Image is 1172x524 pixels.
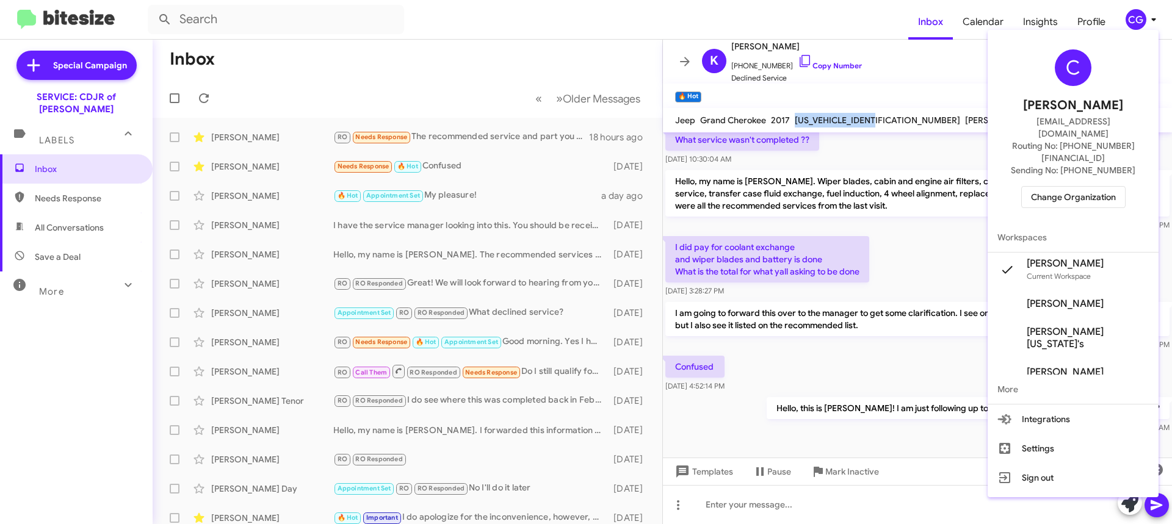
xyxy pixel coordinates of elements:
span: Sending No: [PHONE_NUMBER] [1011,164,1135,176]
span: Change Organization [1031,187,1116,207]
button: Change Organization [1021,186,1126,208]
span: [PERSON_NAME] [1023,96,1123,115]
div: C [1055,49,1091,86]
button: Integrations [988,404,1159,434]
span: [PERSON_NAME] [1027,298,1104,310]
span: Workspaces [988,223,1159,252]
span: [PERSON_NAME] [1027,366,1104,378]
span: [PERSON_NAME][US_STATE]'s [1027,326,1149,350]
span: More [988,375,1159,404]
span: [EMAIL_ADDRESS][DOMAIN_NAME] [1002,115,1144,140]
span: [PERSON_NAME] [1027,257,1104,270]
span: Routing No: [PHONE_NUMBER][FINANCIAL_ID] [1002,140,1144,164]
button: Settings [988,434,1159,463]
span: Current Workspace [1027,271,1091,281]
button: Sign out [988,463,1159,492]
